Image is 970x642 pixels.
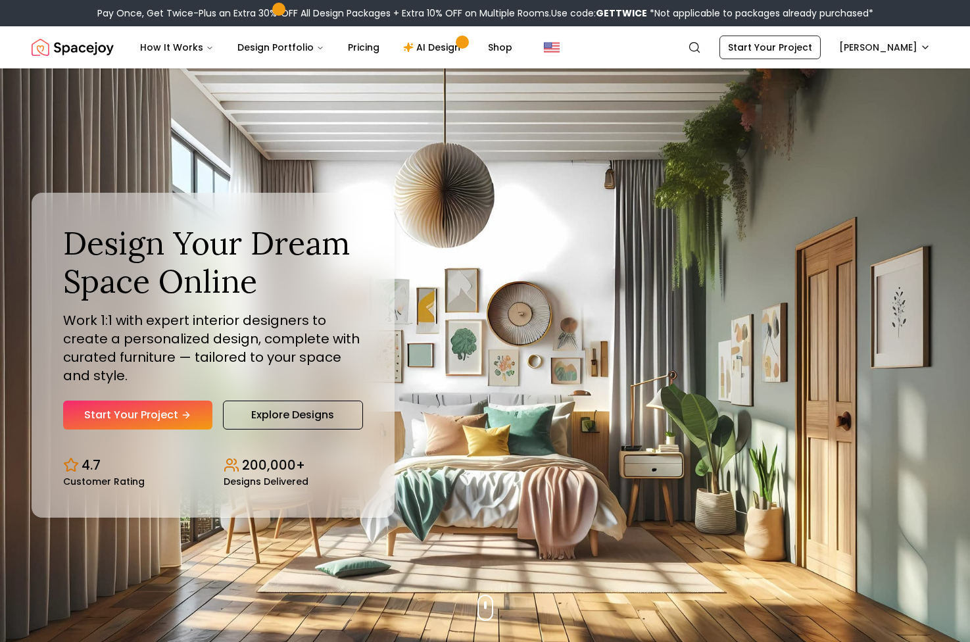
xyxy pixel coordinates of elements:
[477,34,523,61] a: Shop
[32,34,114,61] img: Spacejoy Logo
[224,477,308,486] small: Designs Delivered
[130,34,224,61] button: How It Works
[130,34,523,61] nav: Main
[551,7,647,20] span: Use code:
[242,456,305,474] p: 200,000+
[647,7,873,20] span: *Not applicable to packages already purchased*
[393,34,475,61] a: AI Design
[831,36,938,59] button: [PERSON_NAME]
[544,39,560,55] img: United States
[223,401,363,430] a: Explore Designs
[32,34,114,61] a: Spacejoy
[63,224,363,300] h1: Design Your Dream Space Online
[337,34,390,61] a: Pricing
[596,7,647,20] b: GETTWICE
[63,311,363,385] p: Work 1:1 with expert interior designers to create a personalized design, complete with curated fu...
[63,401,212,430] a: Start Your Project
[32,26,938,68] nav: Global
[63,477,145,486] small: Customer Rating
[82,456,101,474] p: 4.7
[97,7,873,20] div: Pay Once, Get Twice-Plus an Extra 30% OFF All Design Packages + Extra 10% OFF on Multiple Rooms.
[719,36,821,59] a: Start Your Project
[63,445,363,486] div: Design stats
[227,34,335,61] button: Design Portfolio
